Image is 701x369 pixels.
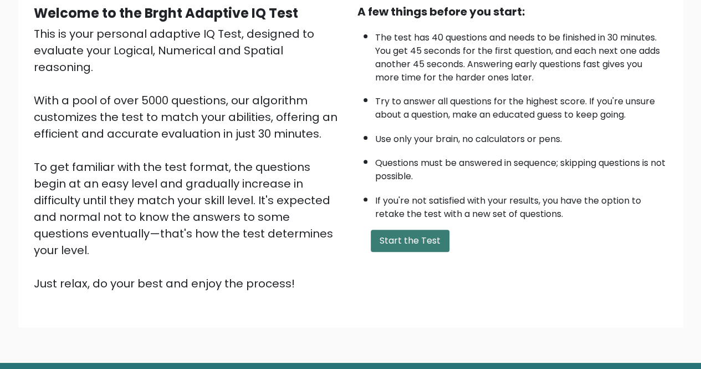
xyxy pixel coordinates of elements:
[34,4,298,22] b: Welcome to the Brght Adaptive IQ Test
[375,151,668,183] li: Questions must be answered in sequence; skipping questions is not possible.
[375,89,668,122] li: Try to answer all questions for the highest score. If you're unsure about a question, make an edu...
[371,230,449,252] button: Start the Test
[375,189,668,221] li: If you're not satisfied with your results, you have the option to retake the test with a new set ...
[357,3,668,20] div: A few things before you start:
[375,26,668,84] li: The test has 40 questions and needs to be finished in 30 minutes. You get 45 seconds for the firs...
[375,127,668,146] li: Use only your brain, no calculators or pens.
[34,26,344,292] div: This is your personal adaptive IQ Test, designed to evaluate your Logical, Numerical and Spatial ...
